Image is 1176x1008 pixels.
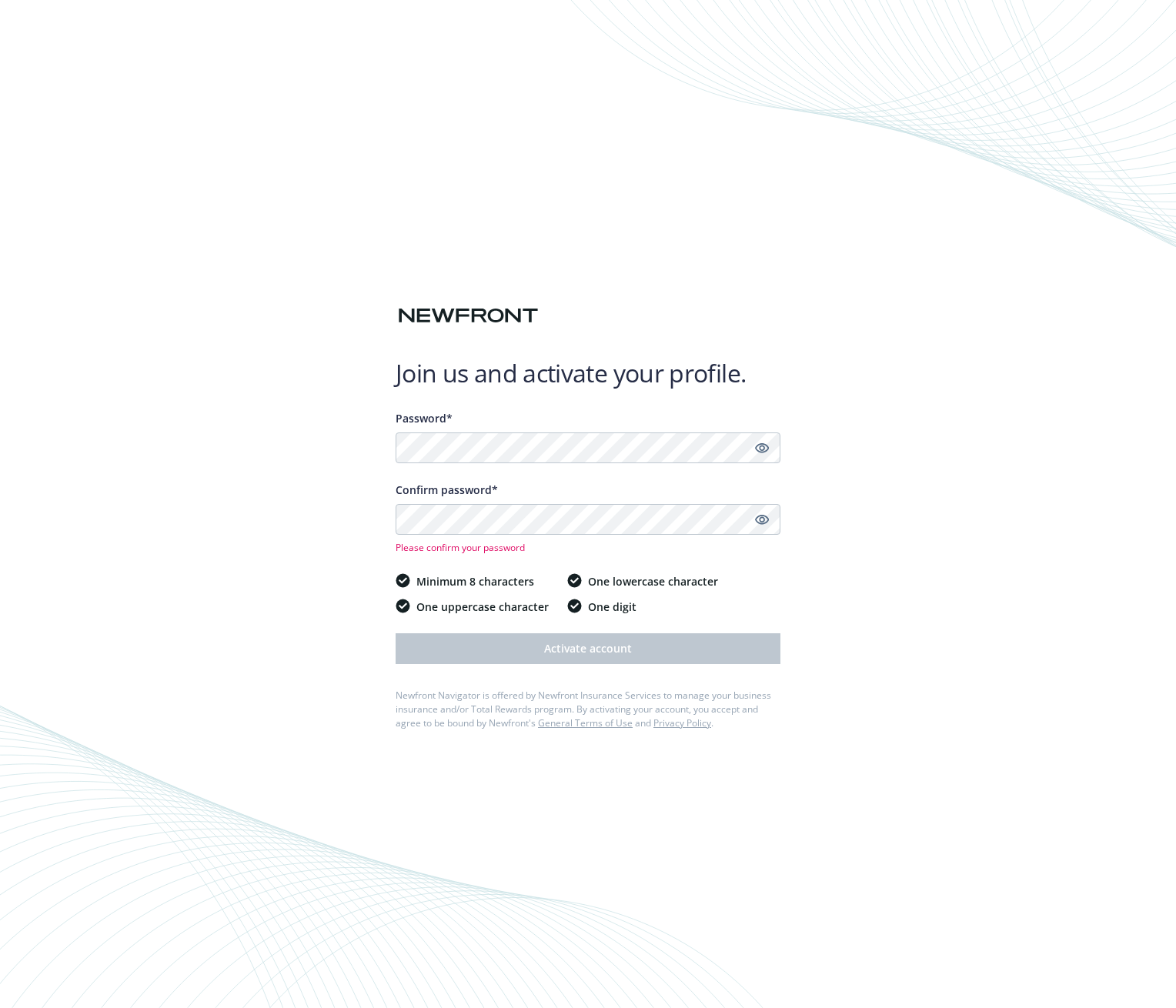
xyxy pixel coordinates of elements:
[396,432,780,463] input: Enter a unique password...
[396,358,780,389] h1: Join us and activate your profile.
[396,482,498,497] span: Confirm password*
[416,573,534,589] span: Minimum 8 characters
[416,599,549,615] span: One uppercase character
[753,439,771,457] a: Show password
[396,411,453,426] span: Password*
[538,716,633,729] a: General Terms of Use
[588,599,636,615] span: One digit
[396,689,780,730] div: Newfront Navigator is offered by Newfront Insurance Services to manage your business insurance an...
[396,633,780,664] button: Activate account
[396,504,780,535] input: Confirm your unique password...
[396,302,541,329] img: Newfront logo
[653,716,711,729] a: Privacy Policy
[544,641,632,656] span: Activate account
[396,541,780,554] span: Please confirm your password
[588,573,718,589] span: One lowercase character
[753,510,771,529] a: Show password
